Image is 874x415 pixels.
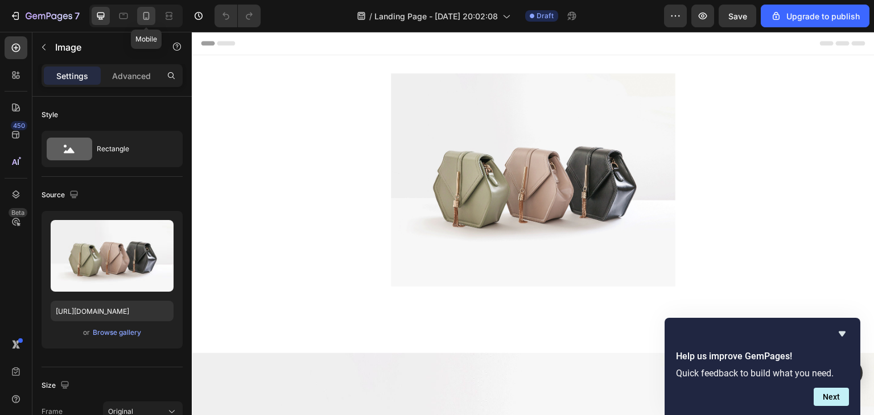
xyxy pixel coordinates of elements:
[369,10,372,22] span: /
[83,326,90,339] span: or
[676,350,849,363] h2: Help us improve GemPages!
[93,327,141,338] div: Browse gallery
[676,368,849,379] p: Quick feedback to build what you need.
[56,70,88,82] p: Settings
[75,9,80,23] p: 7
[215,5,261,27] div: Undo/Redo
[9,208,27,217] div: Beta
[55,40,152,54] p: Image
[814,388,849,406] button: Next question
[42,110,58,120] div: Style
[42,378,72,393] div: Size
[42,188,81,203] div: Source
[719,5,756,27] button: Save
[199,42,484,255] img: image_demo.jpg
[192,32,874,415] iframe: Design area
[51,301,174,321] input: https://example.com/image.jpg
[770,10,860,22] div: Upgrade to publish
[374,10,498,22] span: Landing Page - [DATE] 20:02:08
[51,220,174,292] img: preview-image
[112,70,151,82] p: Advanced
[537,11,554,21] span: Draft
[92,327,142,338] button: Browse gallery
[5,5,85,27] button: 7
[676,327,849,406] div: Help us improve GemPages!
[97,136,166,162] div: Rectangle
[11,121,27,130] div: 450
[761,5,869,27] button: Upgrade to publish
[835,327,849,341] button: Hide survey
[728,11,747,21] span: Save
